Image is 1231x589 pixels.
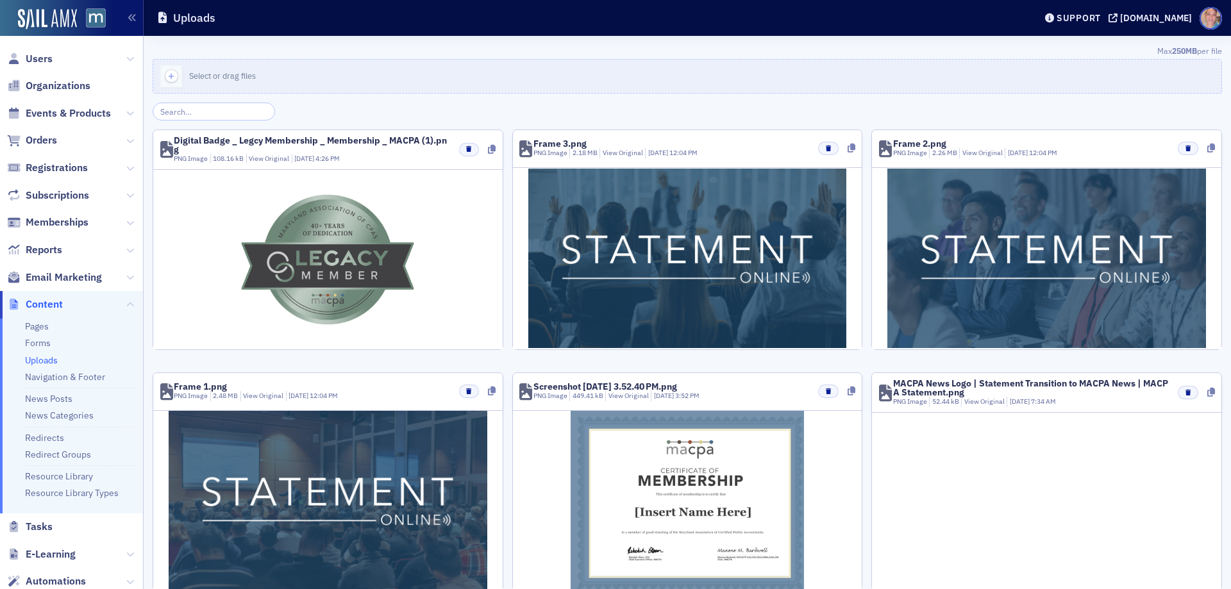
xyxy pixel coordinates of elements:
[25,371,105,383] a: Navigation & Footer
[1008,148,1029,157] span: [DATE]
[608,391,649,400] a: View Original
[26,574,86,588] span: Automations
[189,71,256,81] span: Select or drag files
[1031,397,1056,406] span: 7:34 AM
[294,154,315,163] span: [DATE]
[26,79,90,93] span: Organizations
[7,133,57,147] a: Orders
[25,410,94,421] a: News Categories
[7,188,89,203] a: Subscriptions
[25,449,91,460] a: Redirect Groups
[1109,13,1196,22] button: [DOMAIN_NAME]
[25,393,72,404] a: News Posts
[654,391,675,400] span: [DATE]
[315,154,340,163] span: 4:26 PM
[210,391,239,401] div: 2.48 MB
[7,215,88,229] a: Memberships
[26,520,53,534] span: Tasks
[7,297,63,311] a: Content
[77,8,106,30] a: View Homepage
[929,397,959,407] div: 52.44 kB
[569,391,603,401] div: 449.41 kB
[7,161,88,175] a: Registrations
[893,148,927,158] div: PNG Image
[26,297,63,311] span: Content
[7,270,102,285] a: Email Marketing
[603,148,643,157] a: View Original
[569,148,598,158] div: 2.18 MB
[1200,7,1222,29] span: Profile
[153,45,1222,59] div: Max per file
[26,52,53,66] span: Users
[174,391,208,401] div: PNG Image
[675,391,699,400] span: 3:52 PM
[310,391,338,400] span: 12:04 PM
[1010,397,1031,406] span: [DATE]
[18,9,77,29] img: SailAMX
[173,10,215,26] h1: Uploads
[533,148,567,158] div: PNG Image
[7,243,62,257] a: Reports
[153,59,1222,94] button: Select or drag files
[249,154,289,163] a: View Original
[7,574,86,588] a: Automations
[174,382,227,391] div: Frame 1.png
[1029,148,1057,157] span: 12:04 PM
[210,154,244,164] div: 108.16 kB
[25,354,58,366] a: Uploads
[533,382,677,391] div: Screenshot [DATE] 3.52.40 PM.png
[174,154,208,164] div: PNG Image
[962,148,1003,157] a: View Original
[533,391,567,401] div: PNG Image
[1057,12,1101,24] div: Support
[1172,46,1197,56] span: 250MB
[7,79,90,93] a: Organizations
[289,391,310,400] span: [DATE]
[25,432,64,444] a: Redirects
[26,161,88,175] span: Registrations
[26,270,102,285] span: Email Marketing
[25,487,119,499] a: Resource Library Types
[648,148,669,157] span: [DATE]
[25,337,51,349] a: Forms
[929,148,957,158] div: 2.26 MB
[25,320,49,332] a: Pages
[26,106,111,120] span: Events & Products
[26,188,89,203] span: Subscriptions
[86,8,106,28] img: SailAMX
[25,470,93,482] a: Resource Library
[893,397,927,407] div: PNG Image
[893,139,946,148] div: Frame 2.png
[964,397,1005,406] a: View Original
[7,52,53,66] a: Users
[533,139,587,148] div: Frame 3.png
[26,243,62,257] span: Reports
[893,379,1169,397] div: MACPA News Logo | Statement Transition to MACPA News | MACPA Statement.png
[26,133,57,147] span: Orders
[26,215,88,229] span: Memberships
[669,148,698,157] span: 12:04 PM
[174,136,449,154] div: Digital Badge _ Legcy Membership _ Membership _ MACPA (1).png
[1120,12,1192,24] div: [DOMAIN_NAME]
[7,547,76,561] a: E-Learning
[7,106,111,120] a: Events & Products
[153,103,275,120] input: Search…
[7,520,53,534] a: Tasks
[243,391,283,400] a: View Original
[26,547,76,561] span: E-Learning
